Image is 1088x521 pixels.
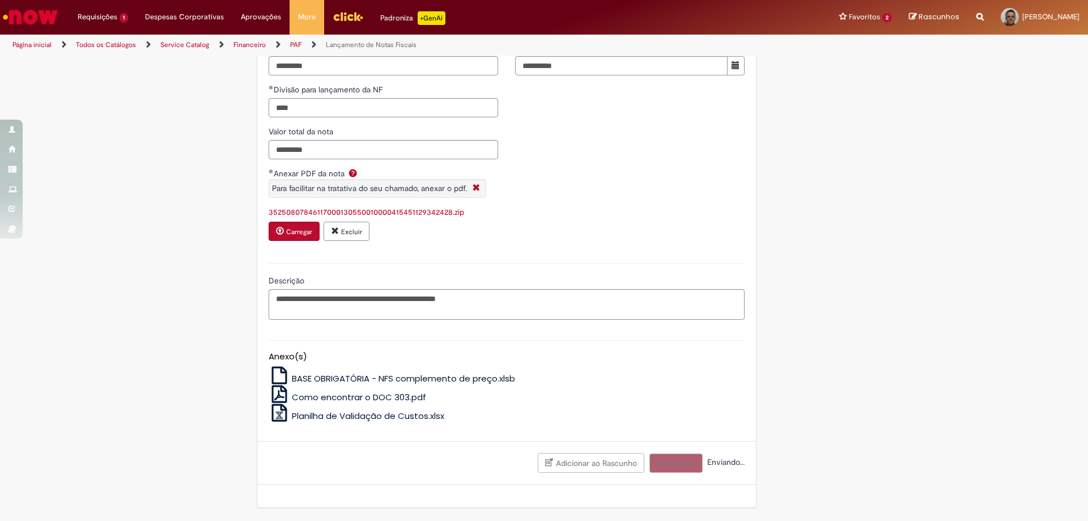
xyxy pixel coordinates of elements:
[269,289,745,320] textarea: Descrição
[1022,12,1079,22] span: [PERSON_NAME]
[290,40,301,49] a: PAF
[269,98,498,117] input: Divisão para lançamento da NF
[269,56,498,75] input: Nº da NF de referência
[909,12,959,23] a: Rascunhos
[705,457,745,467] span: Enviando...
[8,35,717,56] ul: Trilhas de página
[274,168,347,179] span: Anexar PDF da nota
[324,222,369,241] button: Excluir anexo 35250807846117000130550010000415451129342428.zip
[298,11,316,23] span: More
[418,11,445,25] p: +GenAi
[233,40,266,49] a: Financeiro
[145,11,224,23] span: Despesas Corporativas
[727,56,745,75] button: Mostrar calendário para Data de Emissão da nota
[292,372,515,384] span: BASE OBRIGATÓRIA - NFS complemento de preço.xlsb
[241,11,281,23] span: Aprovações
[120,13,128,23] span: 1
[292,410,444,422] span: Planilha de Validação de Custos.xlsx
[341,227,362,236] small: Excluir
[269,391,427,403] a: Como encontrar o DOC 303.pdf
[272,183,467,193] span: Para facilitar na tratativa do seu chamado, anexar o pdf.
[326,40,416,49] a: Lançamento de Notas Fiscais
[346,168,360,177] span: Ajuda para Anexar PDF da nota
[380,11,445,25] div: Padroniza
[1,6,59,28] img: ServiceNow
[269,140,498,159] input: Valor total da nota
[274,84,385,95] span: Divisão para lançamento da NF
[160,40,209,49] a: Service Catalog
[292,391,426,403] span: Como encontrar o DOC 303.pdf
[76,40,136,49] a: Todos os Catálogos
[882,13,892,23] span: 2
[269,85,274,90] span: Obrigatório Preenchido
[333,8,363,25] img: click_logo_yellow_360x200.png
[269,410,445,422] a: Planilha de Validação de Custos.xlsx
[269,276,307,286] span: Descrição
[849,11,880,23] span: Favoritos
[269,372,516,384] a: BASE OBRIGATÓRIA - NFS complemento de preço.xlsb
[515,56,728,75] input: Data de Emissão da nota 26 August 2025 Tuesday
[269,207,464,217] a: Download de 35250807846117000130550010000415451129342428.zip
[269,222,320,241] button: Carregar anexo de Anexar PDF da nota Required
[78,11,117,23] span: Requisições
[470,183,483,194] i: Fechar More information Por question_anexar_pdf_da_nota
[269,169,274,173] span: Obrigatório Preenchido
[286,227,312,236] small: Carregar
[269,352,745,362] h5: Anexo(s)
[12,40,52,49] a: Página inicial
[919,11,959,22] span: Rascunhos
[269,126,335,137] span: Valor total da nota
